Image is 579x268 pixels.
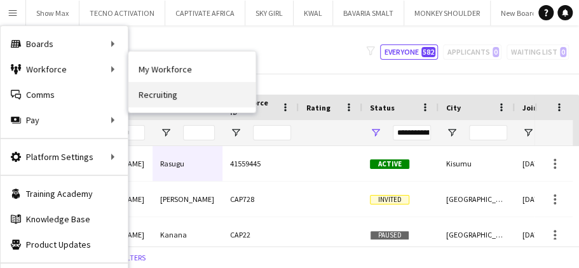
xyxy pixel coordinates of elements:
span: Invited [370,195,409,204]
span: Rating [306,103,330,112]
div: Kisumu [439,146,515,181]
a: Product Updates [1,232,128,257]
a: Knowledge Base [1,206,128,232]
button: New Board [491,1,547,25]
span: City [446,103,461,112]
button: Open Filter Menu [522,127,534,138]
div: CAP22 [222,217,299,252]
div: [GEOGRAPHIC_DATA] [439,182,515,217]
a: Comms [1,82,128,107]
button: BAVARIA SMALT [333,1,404,25]
div: Boards [1,31,128,57]
span: 582 [421,47,435,57]
span: Active [370,159,409,169]
button: Open Filter Menu [160,127,172,138]
input: City Filter Input [469,125,507,140]
button: SKY GIRL [245,1,294,25]
button: Open Filter Menu [446,127,458,138]
div: Workforce [1,57,128,82]
div: Pay [1,107,128,133]
div: Platform Settings [1,144,128,170]
button: MONKEY SHOULDER [404,1,491,25]
div: [PERSON_NAME] [153,182,222,217]
input: Last Name Filter Input [183,125,215,140]
span: Joined [522,103,547,112]
a: Training Academy [1,181,128,206]
button: Show Max [26,1,79,25]
button: KWAL [294,1,333,25]
button: Open Filter Menu [370,127,381,138]
input: Workforce ID Filter Input [253,125,291,140]
span: Status [370,103,395,112]
span: Paused [370,231,409,240]
button: CAPTIVATE AFRICA [165,1,245,25]
div: 41559445 [222,146,299,181]
div: Kanana [153,217,222,252]
div: [GEOGRAPHIC_DATA] [439,217,515,252]
a: Recruiting [128,82,255,107]
div: CAP728 [222,182,299,217]
button: Everyone582 [380,44,438,60]
input: First Name Filter Input [113,125,145,140]
button: TECNO ACTIVATION [79,1,165,25]
button: Open Filter Menu [230,127,242,138]
div: Rasugu [153,146,222,181]
a: My Workforce [128,57,255,82]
